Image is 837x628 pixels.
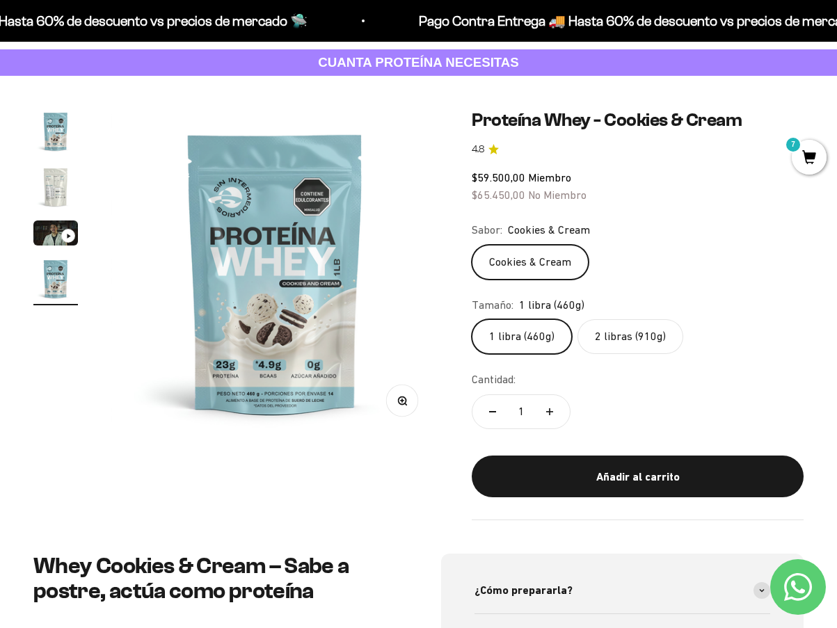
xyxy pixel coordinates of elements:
button: Ir al artículo 4 [33,257,78,305]
span: No Miembro [528,188,587,201]
h1: Proteína Whey - Cookies & Cream [472,109,804,131]
a: 4.84.8 de 5.0 estrellas [472,142,804,157]
div: Añadir al carrito [500,468,776,486]
label: Cantidad: [472,371,516,389]
strong: CUANTA PROTEÍNA NECESITAS [318,55,519,70]
span: $65.450,00 [472,188,525,201]
img: Proteína Whey - Cookies & Cream [33,109,78,154]
img: Proteína Whey - Cookies & Cream [33,257,78,301]
button: Ir al artículo 2 [33,165,78,214]
legend: Sabor: [472,221,502,239]
span: 1 libra (460g) [519,296,584,314]
span: ¿Cómo prepararla? [475,581,573,599]
img: Proteína Whey - Cookies & Cream [111,109,438,436]
span: Miembro [528,171,571,184]
button: Ir al artículo 3 [33,220,78,250]
span: Cookies & Cream [508,221,590,239]
button: Añadir al carrito [472,456,804,497]
img: Proteína Whey - Cookies & Cream [33,165,78,209]
legend: Tamaño: [472,296,513,314]
mark: 7 [785,136,802,153]
h2: Whey Cookies & Cream – Sabe a postre, actúa como proteína [33,554,397,602]
span: 4.8 [472,142,484,157]
button: Reducir cantidad [472,395,513,428]
summary: ¿Cómo prepararla? [475,567,771,613]
button: Ir al artículo 1 [33,109,78,158]
a: 7 [792,151,827,166]
span: $59.500,00 [472,171,525,184]
button: Aumentar cantidad [529,395,570,428]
